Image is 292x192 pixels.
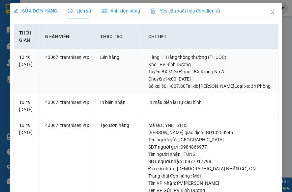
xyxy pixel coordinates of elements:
[148,158,273,165] div: SĐT người nhận : 0877917798
[148,54,273,61] div: Hàng : 1 Hàng thông thường (THUỐC)
[14,8,57,13] span: SỬA ĐƠN HÀNG
[40,94,95,118] td: 43067_tranthisen.vtp
[148,172,273,180] div: Trạng thái đơn hàng : Mới
[14,24,40,49] th: Thời gian
[148,99,273,106] div: In mẫu biên lai tự cấu hình
[263,3,282,22] button: Close
[148,180,273,187] div: Tên VP Nhận: PV [PERSON_NAME]
[148,151,273,158] div: Tên người nhận : TÙNG
[40,49,95,94] td: 43067_tranthisen.vtp
[148,122,273,129] div: Mã GD : YNL161H5
[102,8,140,13] span: Ảnh kiện hàng
[95,24,143,49] th: Thao tác
[102,9,106,13] span: picture
[14,9,18,13] span: edit
[19,54,34,68] div: 12:46 [DATE]
[151,9,156,14] img: icon
[148,68,273,90] div: Tuyến : BX Miền Đông - BX Krông Nô A Chuyến: 14:00 [DATE] Số xe: 50H-807.80 Tài xế: [PERSON_NAME]...
[270,10,275,15] span: close
[148,61,273,68] div: Kho : PV Bình Dương
[151,8,220,13] span: Yêu cầu xuất hóa đơn điện tử
[40,24,95,49] th: Nhân viên
[100,122,137,129] div: Tạo Đơn hàng
[68,9,73,13] span: clock-circle
[148,136,273,143] div: Tên người gửi : [GEOGRAPHIC_DATA]
[148,143,273,151] div: SĐT người gửi : 0984866977
[148,129,273,136] div: [PERSON_NAME] giao dịch : BD10250245
[100,99,137,106] div: In biên nhận
[100,54,137,61] div: Lên hàng
[143,24,278,49] th: Chi tiết
[19,122,34,136] div: 10:49 [DATE]
[148,165,273,172] div: Địa chỉ nhận : [DEMOGRAPHIC_DATA] NHÂN CƠ, GN
[68,8,91,13] span: Lịch sử
[19,99,34,113] div: 10:49 [DATE]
